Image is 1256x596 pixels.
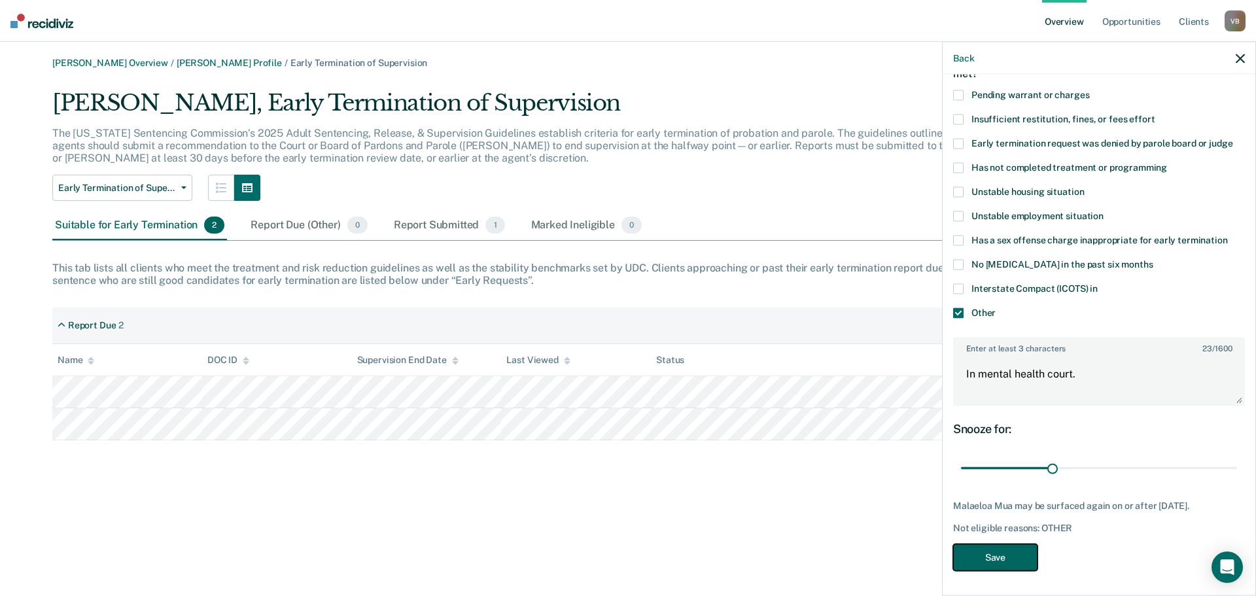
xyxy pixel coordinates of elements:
div: Status [656,355,684,366]
span: Interstate Compact (ICOTS) in [971,283,1098,293]
span: Unstable employment situation [971,210,1104,220]
div: Snooze for: [953,421,1245,436]
a: [PERSON_NAME] Overview [52,58,168,68]
div: Name [58,355,94,366]
label: Enter at least 3 characters [954,338,1244,353]
div: Not eligible reasons: OTHER [953,522,1245,533]
span: Other [971,307,996,317]
span: 0 [621,217,642,234]
div: Report Submitted [391,211,508,240]
span: 0 [347,217,368,234]
div: [PERSON_NAME], Early Termination of Supervision [52,90,994,127]
span: 1 [485,217,504,234]
div: Marked Ineligible [529,211,645,240]
span: Early Termination of Supervision [290,58,428,68]
div: Open Intercom Messenger [1212,552,1243,583]
span: 2 [204,217,224,234]
span: No [MEDICAL_DATA] in the past six months [971,258,1153,269]
div: This tab lists all clients who meet the treatment and risk reduction guidelines as well as the st... [52,262,1204,287]
span: Early termination request was denied by parole board or judge [971,137,1232,148]
div: DOC ID [207,355,249,366]
span: Unstable housing situation [971,186,1084,196]
span: Insufficient restitution, fines, or fees effort [971,113,1155,124]
textarea: In mental health court. [954,356,1244,404]
button: Save [953,544,1038,570]
div: Last Viewed [506,355,570,366]
div: Report Due [68,320,116,331]
img: Recidiviz [10,14,73,28]
span: Has not completed treatment or programming [971,162,1167,172]
span: / [282,58,290,68]
div: Report Due (Other) [248,211,370,240]
p: The [US_STATE] Sentencing Commission’s 2025 Adult Sentencing, Release, & Supervision Guidelines e... [52,127,983,164]
span: Has a sex offense charge inappropriate for early termination [971,234,1228,245]
span: / 1600 [1202,343,1232,353]
div: Supervision End Date [357,355,459,366]
a: [PERSON_NAME] Profile [177,58,282,68]
div: Malaeloa Mua may be surfaced again on or after [DATE]. [953,500,1245,512]
span: Pending warrant or charges [971,89,1089,99]
div: V B [1225,10,1246,31]
button: Back [953,52,974,63]
span: / [168,58,177,68]
div: 2 [118,320,124,331]
span: Early Termination of Supervision [58,183,176,194]
span: 23 [1202,343,1212,353]
div: Suitable for Early Termination [52,211,227,240]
